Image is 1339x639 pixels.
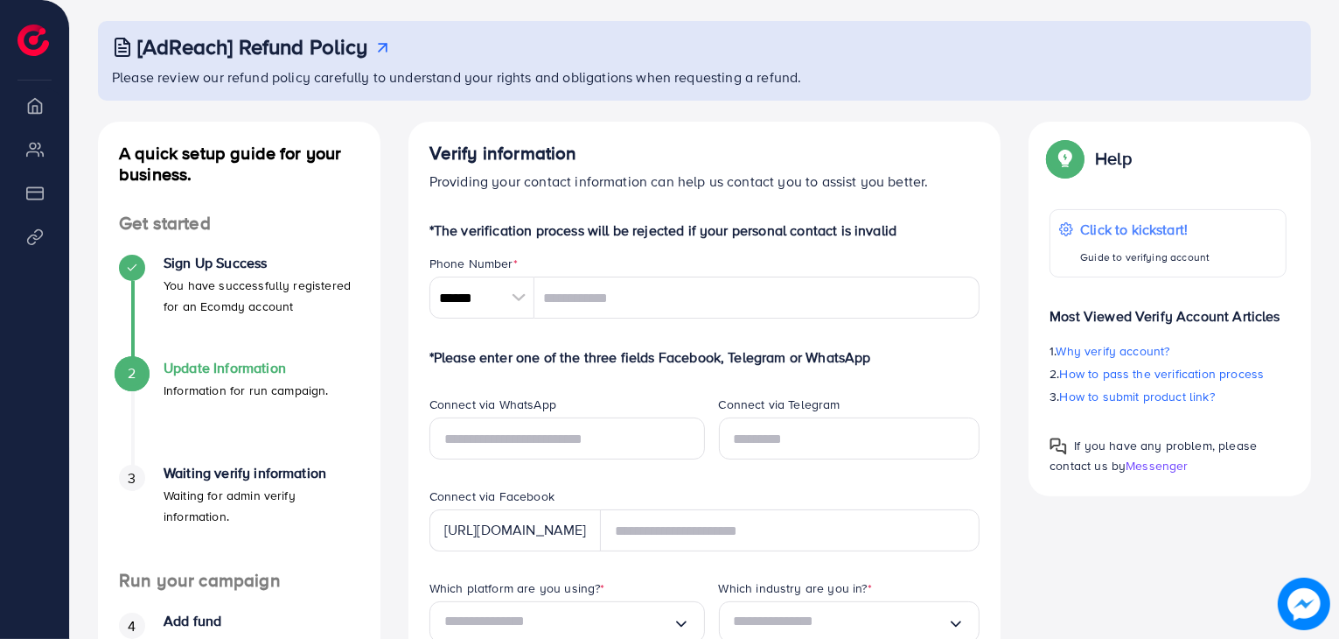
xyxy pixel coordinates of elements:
label: Connect via WhatsApp [429,396,556,413]
p: Please review our refund policy carefully to understand your rights and obligations when requesti... [112,67,1301,88]
label: Which industry are you in? [719,579,872,597]
span: How to pass the verification process [1060,365,1265,383]
p: Information for run campaign. [164,380,329,401]
h4: Verify information [429,143,980,165]
p: Help [1095,148,1132,169]
p: Providing your contact information can help us contact you to assist you better. [429,171,980,192]
span: Why verify account? [1057,342,1170,360]
p: Guide to verifying account [1080,247,1210,268]
h4: Waiting verify information [164,465,359,481]
img: logo [17,25,49,56]
h4: Get started [98,213,380,235]
input: Search for option [734,608,948,635]
div: [URL][DOMAIN_NAME] [429,509,601,551]
p: You have successfully registered for an Ecomdy account [164,275,359,317]
h4: Sign Up Success [164,255,359,271]
span: 4 [128,616,136,636]
p: *The verification process will be rejected if your personal contact is invalid [429,220,980,241]
p: 1. [1050,341,1287,362]
label: Phone Number [429,255,518,272]
img: image [1278,578,1330,630]
h4: A quick setup guide for your business. [98,143,380,185]
li: Waiting verify information [98,465,380,570]
h4: Run your campaign [98,570,380,592]
span: If you have any problem, please contact us by [1050,437,1257,474]
p: Waiting for admin verify information. [164,485,359,527]
h4: Add fund [164,613,326,629]
p: Click to kickstart! [1080,219,1210,240]
p: 2. [1050,363,1287,384]
p: *Please enter one of the three fields Facebook, Telegram or WhatsApp [429,347,980,368]
p: Most Viewed Verify Account Articles [1050,291,1287,327]
input: Search for option [444,608,673,635]
label: Connect via Telegram [719,396,840,413]
p: 3. [1050,386,1287,407]
li: Sign Up Success [98,255,380,360]
label: Connect via Facebook [429,488,554,505]
img: Popup guide [1050,143,1081,174]
label: Which platform are you using? [429,579,605,597]
span: 2 [128,363,136,383]
span: How to submit product link? [1060,388,1215,405]
h3: [AdReach] Refund Policy [137,34,368,60]
img: Popup guide [1050,438,1067,455]
h4: Update Information [164,360,329,376]
li: Update Information [98,360,380,465]
span: Messenger [1126,457,1188,474]
span: 3 [128,468,136,488]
